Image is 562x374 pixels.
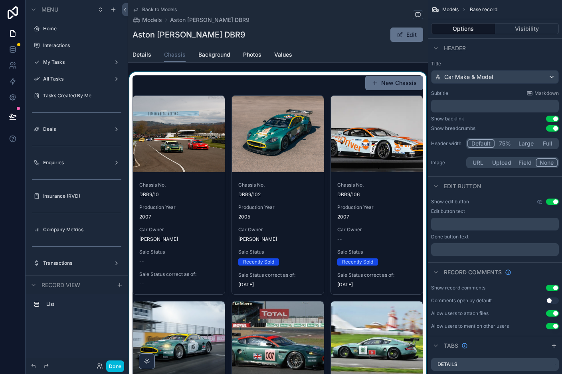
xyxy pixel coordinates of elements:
[43,59,107,65] label: My Tasks
[43,159,107,166] label: Enquiries
[431,90,448,96] label: Subtitle
[489,158,515,167] button: Upload
[133,6,177,13] a: Back to Models
[534,90,559,96] span: Markdown
[526,90,559,96] a: Markdown
[133,29,245,40] h1: Aston [PERSON_NAME] DBR9
[431,218,559,230] div: scrollable content
[431,297,492,304] div: Comments open by default
[431,116,464,122] div: Show backlink
[431,159,463,166] label: Image
[43,126,107,132] label: Deals
[198,51,230,59] span: Background
[170,16,249,24] a: Aston [PERSON_NAME] DBR9
[444,44,466,52] span: Header
[467,158,489,167] button: URL
[467,139,495,148] button: Default
[142,6,177,13] span: Back to Models
[274,47,292,63] a: Values
[495,23,559,34] button: Visibility
[142,16,162,24] span: Models
[106,360,124,372] button: Done
[431,199,469,205] label: Show edit button
[431,100,559,112] div: scrollable content
[431,323,509,329] div: Allow users to mention other users
[495,139,515,148] button: 75%
[444,342,458,350] span: Tabs
[515,158,536,167] button: Field
[42,281,80,289] span: Record view
[390,28,423,42] button: Edit
[43,76,107,82] label: All Tasks
[444,182,481,190] span: Edit button
[444,268,502,276] span: Record comments
[133,47,151,63] a: Details
[43,260,107,266] label: Transactions
[431,208,465,215] label: Edit button text
[198,47,230,63] a: Background
[243,51,261,59] span: Photos
[133,51,151,59] span: Details
[43,226,118,233] label: Company Metrics
[537,139,558,148] button: Full
[431,23,495,34] button: Options
[444,73,493,81] span: Car Make & Model
[431,234,469,240] label: Done button text
[43,42,118,49] label: Interactions
[431,310,489,317] div: Allow users to attach files
[431,70,559,84] button: Car Make & Model
[42,6,58,14] span: Menu
[536,158,558,167] button: None
[470,6,497,13] span: Base record
[431,243,559,256] div: scrollable content
[431,61,559,67] label: Title
[164,47,186,63] a: Chassis
[431,140,463,147] label: Header width
[43,93,118,99] label: Tasks Created By Me
[26,294,128,319] div: scrollable content
[274,51,292,59] span: Values
[164,51,186,59] span: Chassis
[431,125,475,132] div: Show breadcrumbs
[46,301,117,307] label: List
[133,16,162,24] a: Models
[515,139,537,148] button: Large
[43,193,118,199] label: Insurance (RVD)
[243,47,261,63] a: Photos
[442,6,459,13] span: Models
[43,26,118,32] label: Home
[431,285,485,291] div: Show record comments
